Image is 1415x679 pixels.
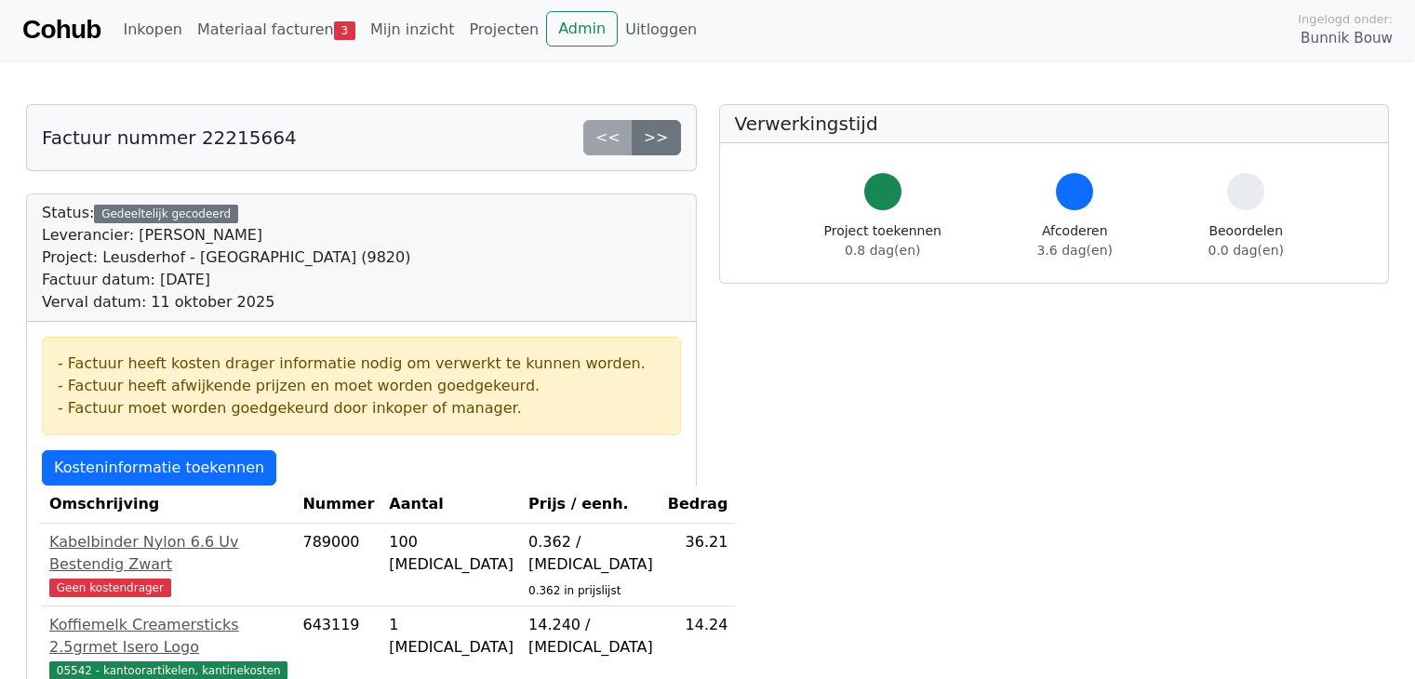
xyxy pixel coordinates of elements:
a: Cohub [22,7,100,52]
div: Project toekennen [824,221,941,260]
div: Leverancier: [PERSON_NAME] [42,224,410,246]
a: Kosteninformatie toekennen [42,450,276,486]
th: Nummer [295,486,381,524]
div: Gedeeltelijk gecodeerd [94,205,238,223]
h5: Verwerkingstijd [735,113,1374,135]
span: 3.6 dag(en) [1037,243,1113,258]
span: Bunnik Bouw [1301,28,1393,49]
th: Aantal [381,486,521,524]
th: Omschrijving [42,486,295,524]
div: 1 [MEDICAL_DATA] [389,614,514,659]
a: Materiaal facturen3 [190,11,363,48]
a: Mijn inzicht [363,11,462,48]
td: 36.21 [661,524,736,606]
span: 0.0 dag(en) [1208,243,1284,258]
div: Status: [42,202,410,313]
a: Kabelbinder Nylon 6.6 Uv Bestendig ZwartGeen kostendrager [49,531,287,598]
a: Admin [546,11,618,47]
div: Beoordelen [1208,221,1284,260]
div: Koffiemelk Creamersticks 2.5grmet Isero Logo [49,614,287,659]
div: Afcoderen [1037,221,1113,260]
sub: 0.362 in prijslijst [528,584,621,597]
div: - Factuur moet worden goedgekeurd door inkoper of manager. [58,397,665,419]
a: Uitloggen [618,11,704,48]
span: 3 [334,21,355,40]
h5: Factuur nummer 22215664 [42,126,297,149]
a: Projecten [461,11,546,48]
div: Verval datum: 11 oktober 2025 [42,291,410,313]
div: - Factuur heeft kosten drager informatie nodig om verwerkt te kunnen worden. [58,353,665,375]
span: 0.8 dag(en) [845,243,920,258]
div: 100 [MEDICAL_DATA] [389,531,514,576]
th: Prijs / eenh. [521,486,661,524]
a: >> [632,120,681,155]
th: Bedrag [661,486,736,524]
span: Ingelogd onder: [1298,10,1393,28]
div: Factuur datum: [DATE] [42,269,410,291]
a: Inkopen [115,11,189,48]
span: Geen kostendrager [49,579,171,597]
div: Project: Leusderhof - [GEOGRAPHIC_DATA] (9820) [42,246,410,269]
div: 14.240 / [MEDICAL_DATA] [528,614,653,659]
td: 789000 [295,524,381,606]
div: 0.362 / [MEDICAL_DATA] [528,531,653,576]
div: - Factuur heeft afwijkende prijzen en moet worden goedgekeurd. [58,375,665,397]
div: Kabelbinder Nylon 6.6 Uv Bestendig Zwart [49,531,287,576]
